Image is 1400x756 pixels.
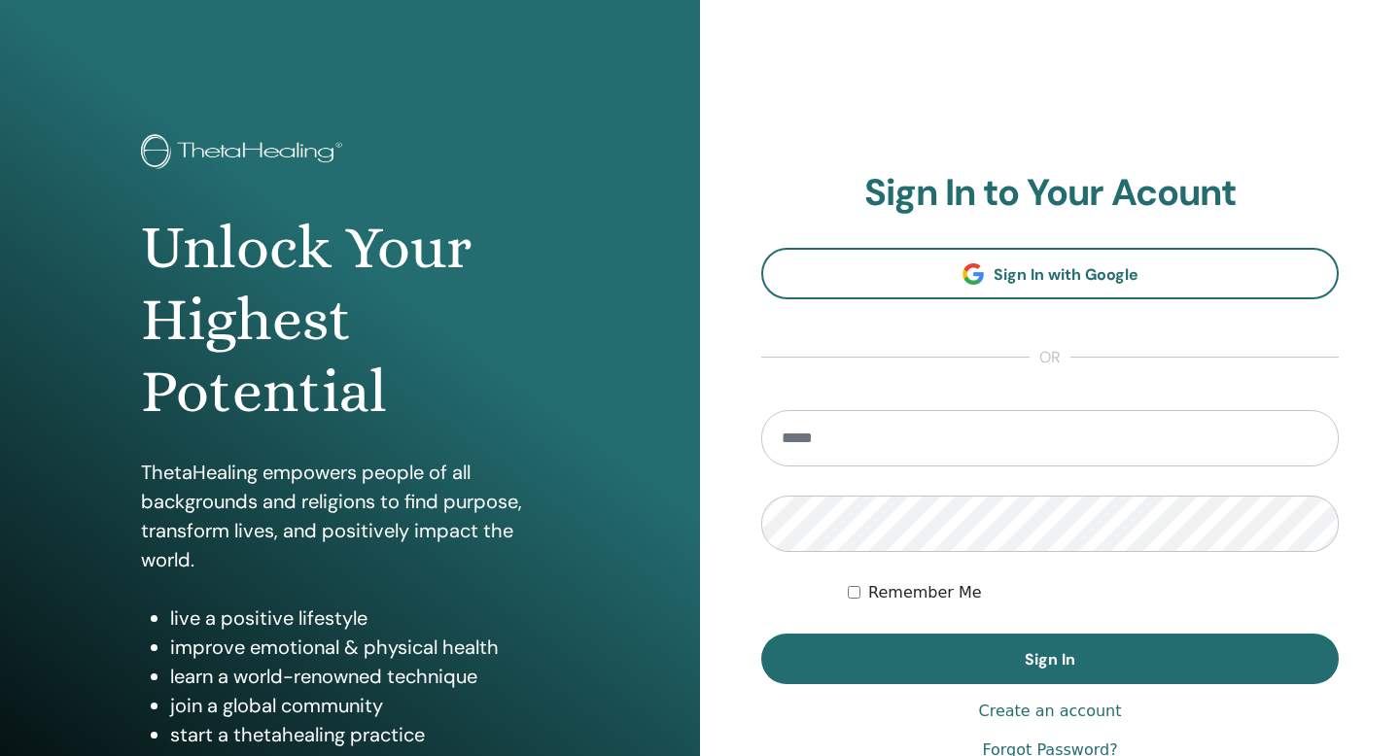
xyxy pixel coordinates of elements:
h2: Sign In to Your Acount [761,171,1339,216]
button: Sign In [761,634,1339,684]
li: improve emotional & physical health [170,633,559,662]
h1: Unlock Your Highest Potential [141,212,559,429]
span: Sign In with Google [994,264,1138,285]
li: live a positive lifestyle [170,603,559,633]
div: Keep me authenticated indefinitely or until I manually logout [848,581,1339,604]
li: learn a world-renowned technique [170,662,559,691]
span: or [1030,346,1070,369]
li: join a global community [170,691,559,720]
a: Create an account [978,700,1121,723]
a: Sign In with Google [761,248,1339,299]
li: start a thetahealing practice [170,720,559,749]
p: ThetaHealing empowers people of all backgrounds and religions to find purpose, transform lives, a... [141,458,559,574]
span: Sign In [1025,649,1075,670]
label: Remember Me [868,581,982,604]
